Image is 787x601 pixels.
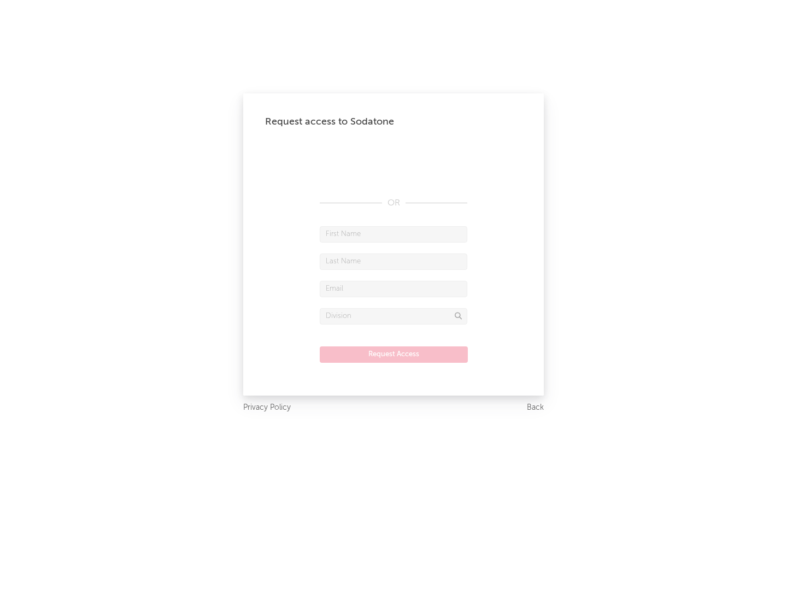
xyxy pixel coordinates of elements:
a: Back [527,401,544,415]
div: OR [320,197,467,210]
a: Privacy Policy [243,401,291,415]
button: Request Access [320,346,468,363]
input: Last Name [320,254,467,270]
div: Request access to Sodatone [265,115,522,128]
input: First Name [320,226,467,243]
input: Email [320,281,467,297]
input: Division [320,308,467,325]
